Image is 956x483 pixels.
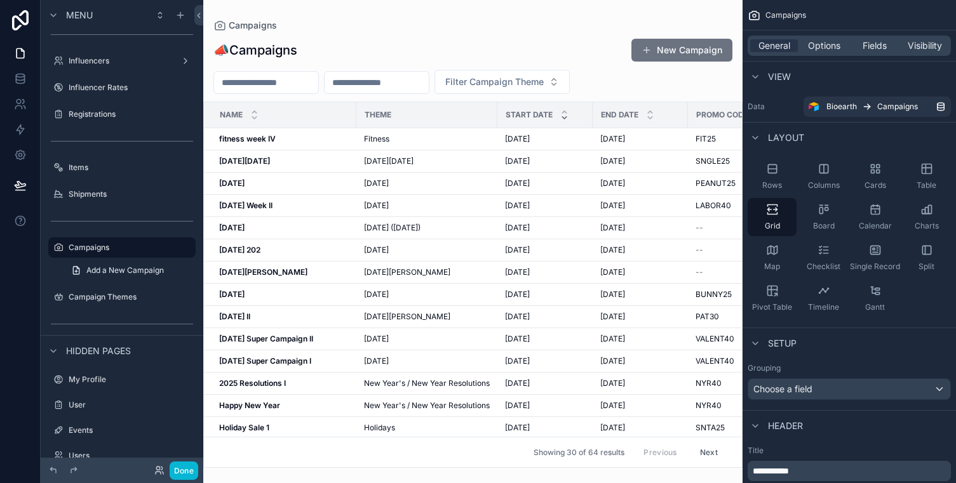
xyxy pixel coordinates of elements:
[48,395,196,415] a: User
[758,39,790,52] span: General
[48,184,196,204] a: Shipments
[799,198,848,236] button: Board
[69,162,193,173] label: Items
[748,378,951,400] button: Choose a field
[865,180,886,190] span: Cards
[863,39,887,52] span: Fields
[753,383,812,394] span: Choose a field
[48,369,196,390] a: My Profile
[768,420,803,432] span: Header
[601,110,638,120] span: End Date
[69,374,193,385] label: My Profile
[48,420,196,440] a: Events
[696,110,748,120] span: Promo Code
[48,77,196,98] a: Influencer Rates
[748,279,797,317] button: Pivot Table
[859,221,892,231] span: Calendar
[1,61,24,84] iframe: Spotlight
[826,102,857,112] span: Bioearth
[69,109,193,119] label: Registrations
[851,239,899,277] button: Single Record
[748,446,951,456] label: Title
[534,447,624,458] span: Showing 30 of 64 results
[908,39,942,52] span: Visibility
[813,221,835,231] span: Board
[748,157,797,195] button: Rows
[365,110,391,120] span: Theme
[765,221,780,231] span: Grid
[69,242,188,253] label: Campaigns
[748,363,781,373] label: Grouping
[917,180,936,190] span: Table
[69,400,193,410] label: User
[851,198,899,236] button: Calendar
[799,279,848,317] button: Timeline
[506,110,553,120] span: Start Date
[752,302,792,312] span: Pivot Table
[69,425,193,435] label: Events
[807,261,840,272] span: Checklist
[851,157,899,195] button: Cards
[66,345,131,357] span: Hidden pages
[64,260,196,281] a: Add a New Campaign
[66,9,93,22] span: Menu
[48,237,196,258] a: Campaigns
[799,157,848,195] button: Columns
[48,287,196,307] a: Campaign Themes
[69,56,175,66] label: Influencers
[865,302,885,312] span: Gantt
[48,157,196,178] a: Items
[69,451,193,461] label: Users
[808,39,840,52] span: Options
[86,265,164,275] span: Add a New Campaign
[170,461,198,480] button: Done
[765,10,806,20] span: Campaigns
[748,239,797,277] button: Map
[69,83,193,93] label: Influencer Rates
[915,221,939,231] span: Charts
[851,279,899,317] button: Gantt
[808,180,840,190] span: Columns
[902,157,951,195] button: Table
[220,110,243,120] span: Name
[877,102,918,112] span: Campaigns
[919,261,934,272] span: Split
[764,261,780,272] span: Map
[804,96,951,117] a: BioearthCampaigns
[768,70,791,83] span: View
[48,51,196,71] a: Influencers
[691,442,727,462] button: Next
[748,198,797,236] button: Grid
[768,337,797,350] span: Setup
[762,180,782,190] span: Rows
[902,198,951,236] button: Charts
[768,131,804,144] span: Layout
[48,104,196,124] a: Registrations
[48,446,196,466] a: Users
[809,102,819,112] img: Airtable Logo
[902,239,951,277] button: Split
[808,302,839,312] span: Timeline
[748,461,951,481] div: scrollable content
[748,102,798,112] label: Data
[69,292,193,302] label: Campaign Themes
[69,189,193,199] label: Shipments
[799,239,848,277] button: Checklist
[850,261,900,272] span: Single Record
